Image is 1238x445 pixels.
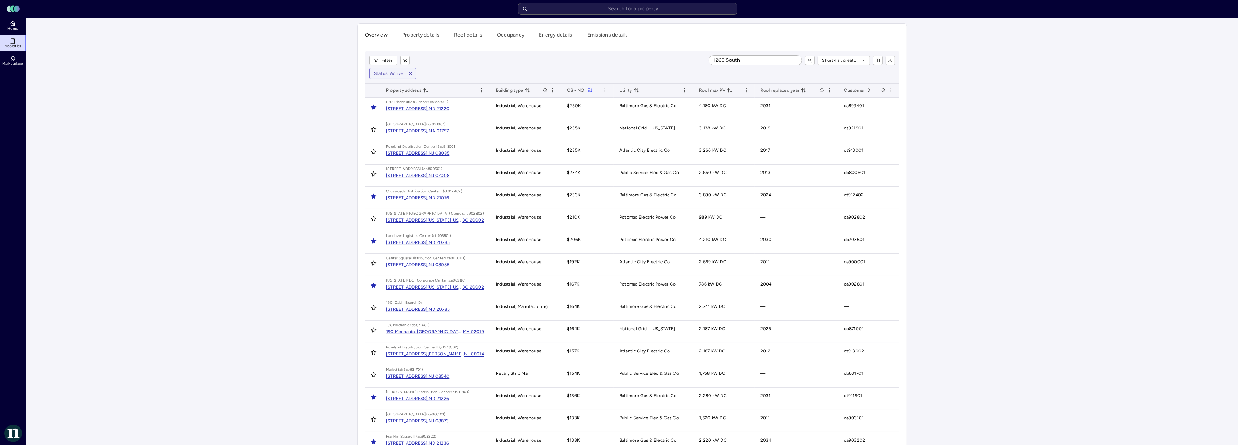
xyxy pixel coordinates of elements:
div: [US_STATE] (DC) Corporate Center (c [386,278,451,283]
a: [STREET_ADDRESS],MD 21220 [386,105,449,112]
div: [STREET_ADDRESS], [386,417,429,425]
td: 3,138 kW DC [693,120,755,142]
td: Atlantic City Electric Co [614,254,693,276]
div: [STREET_ADDRESS], [386,395,429,402]
td: 3,890 kW DC [693,187,755,209]
div: [STREET_ADDRESS], [386,172,429,179]
td: Public Service Elec & Gas Co [614,410,693,432]
div: Crossroads Distribution Center I (c [386,188,446,194]
td: Atlantic City Electric Co [614,142,693,165]
td: cb703501 [838,231,899,254]
td: Industrial, Warehouse [490,388,561,410]
td: Industrial, Warehouse [490,187,561,209]
a: [STREET_ADDRESS],NJ 08873 [386,417,449,425]
button: Property details [402,31,439,42]
td: $233K [561,187,614,209]
button: show/hide columns [873,56,883,65]
td: Retail, Strip Mall [490,365,561,388]
div: t911901) [455,389,469,395]
td: $164K [561,321,614,343]
td: Industrial, Warehouse [490,120,561,142]
td: 2012 [755,343,838,365]
td: $154K [561,365,614,388]
td: $234K [561,165,614,187]
button: Short-list creator [818,56,871,65]
div: [GEOGRAPHIC_DATA] (c [386,121,430,127]
button: Toggle favorite [368,391,380,403]
td: Industrial, Warehouse [490,98,561,120]
td: Industrial, Warehouse [490,410,561,432]
div: a903101) [430,411,445,417]
td: $157K [561,343,614,365]
td: National Grid - [US_STATE] [614,321,693,343]
td: Industrial, Warehouse [490,165,561,187]
button: Toggle favorite [368,324,380,336]
a: [STREET_ADDRESS],MD 21076 [386,194,449,201]
td: 1,520 kW DC [693,410,755,432]
div: MD 21226 [429,395,449,402]
div: b703501) [435,233,451,239]
td: ct913002 [838,343,899,365]
div: MD 20785 [429,239,450,246]
span: Customer ID [844,87,870,94]
td: $210K [561,209,614,231]
td: 2024 [755,187,838,209]
button: Toggle favorite [368,168,380,180]
button: Toggle favorite [368,124,380,135]
span: Short-list creator [822,57,858,64]
div: 1901 Cabin B [386,300,408,306]
td: 2,669 kW DC [693,254,755,276]
td: $250K [561,98,614,120]
td: Baltimore Gas & Electric Co [614,298,693,321]
td: 2,187 kW DC [693,343,755,365]
td: — [755,209,838,231]
button: Toggle favorite [368,101,380,113]
td: cs921901 [838,120,899,142]
td: Public Service Elec & Gas Co [614,365,693,388]
span: Marketplace [2,61,23,66]
td: $235K [561,120,614,142]
button: Toggle favorite [368,280,380,291]
div: MA 01757 [429,127,449,135]
button: Roof details [454,31,482,42]
td: 2004 [755,276,838,298]
div: [STREET_ADDRESS] (c [386,166,426,172]
img: Nuveen [4,425,22,442]
a: [STREET_ADDRESS][US_STATE][US_STATE],DC 20002 [386,216,484,224]
div: Pureland Distribution Center II (c [386,344,443,350]
span: Roof max PV [699,87,733,94]
td: Industrial, Warehouse [490,231,561,254]
div: t913001) [442,144,457,150]
div: [STREET_ADDRESS][US_STATE][US_STATE], [386,216,462,224]
td: 2,280 kW DC [693,388,755,410]
td: 2013 [755,165,838,187]
input: Search [709,56,802,65]
button: toggle sorting [587,87,593,93]
td: Industrial, Warehouse [490,321,561,343]
div: MA 02019 [463,328,484,335]
button: Toggle favorite [368,146,380,158]
td: 786 kW DC [693,276,755,298]
div: ranch Dr [408,300,422,306]
td: ca902801 [838,276,899,298]
div: MD 21076 [429,194,449,201]
div: a900001) [449,255,465,261]
span: CS - NOI [567,87,593,94]
button: Toggle favorite [368,347,380,358]
div: b631701) [408,367,423,373]
a: [STREET_ADDRESS],MD 20785 [386,306,450,313]
td: cb631701 [838,365,899,388]
div: NJ 08540 [429,373,449,380]
div: [STREET_ADDRESS], [386,105,429,112]
div: [STREET_ADDRESS], [386,306,429,313]
span: Properties [4,44,22,48]
td: 2019 [755,120,838,142]
td: 2025 [755,321,838,343]
button: Toggle favorite [368,213,380,225]
td: 989 kW DC [693,209,755,231]
button: toggle sorting [423,87,429,93]
td: 2,741 kW DC [693,298,755,321]
div: [STREET_ADDRESS], [386,239,429,246]
div: NJ 08085 [429,150,449,157]
td: cb800601 [838,165,899,187]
